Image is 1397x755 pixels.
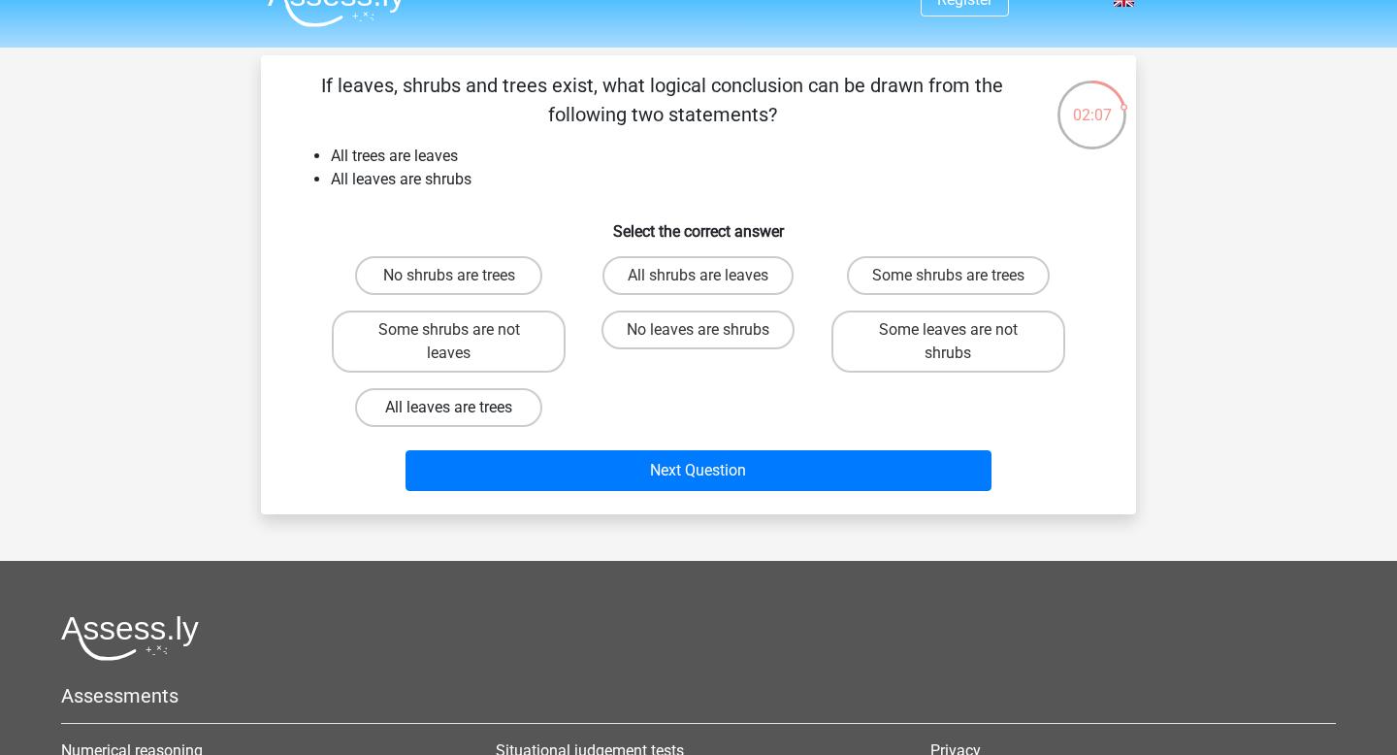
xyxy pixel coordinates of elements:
[292,71,1032,129] p: If leaves, shrubs and trees exist, what logical conclusion can be drawn from the following two st...
[331,145,1105,168] li: All trees are leaves
[602,256,794,295] label: All shrubs are leaves
[831,311,1065,373] label: Some leaves are not shrubs
[601,311,795,349] label: No leaves are shrubs
[61,684,1336,707] h5: Assessments
[406,450,992,491] button: Next Question
[1056,79,1128,127] div: 02:07
[847,256,1050,295] label: Some shrubs are trees
[292,207,1105,241] h6: Select the correct answer
[355,388,542,427] label: All leaves are trees
[355,256,542,295] label: No shrubs are trees
[331,168,1105,191] li: All leaves are shrubs
[332,311,566,373] label: Some shrubs are not leaves
[61,615,199,661] img: Assessly logo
